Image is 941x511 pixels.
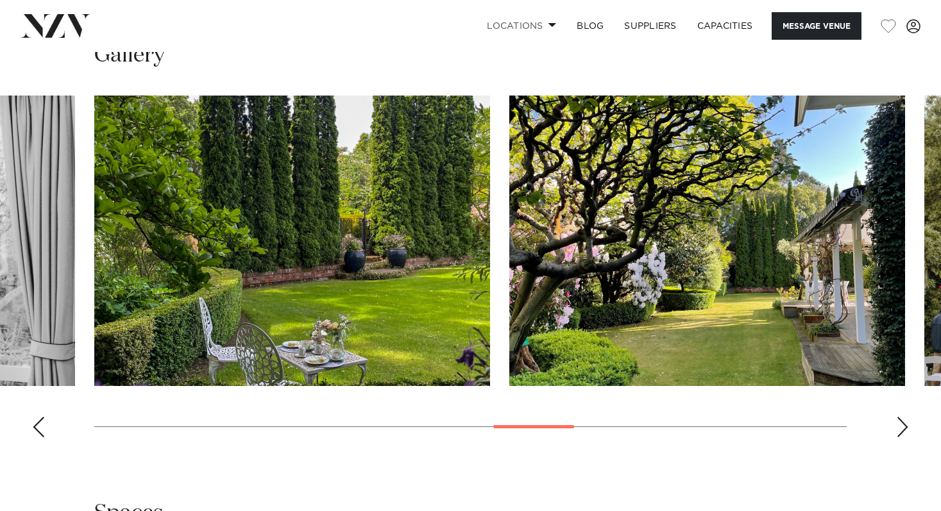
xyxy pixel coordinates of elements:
swiper-slide: 10 / 17 [94,96,490,386]
h2: Gallery [94,41,165,70]
button: Message Venue [772,12,861,40]
img: nzv-logo.png [21,14,90,37]
a: Capacities [687,12,763,40]
a: BLOG [566,12,614,40]
a: SUPPLIERS [614,12,686,40]
a: Locations [477,12,566,40]
swiper-slide: 11 / 17 [509,96,905,386]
